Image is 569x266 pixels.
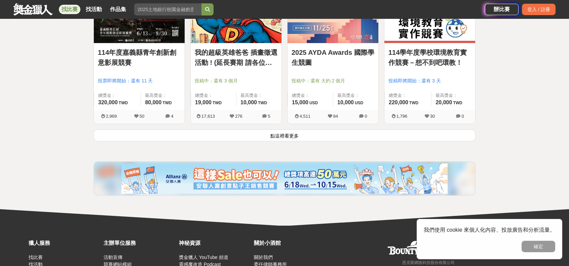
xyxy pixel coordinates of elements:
[388,47,471,68] a: 114學年度學校環境教育實作競賽－想不到吧環教！
[195,47,277,68] a: 我的超級英雄爸爸 插畫徵選活動 ! (延長賽期 請各位踴躍參與)
[107,5,129,14] a: 作品集
[409,101,418,105] span: TWD
[59,5,80,14] a: 找比賽
[435,92,471,99] span: 最高獎金：
[240,92,277,99] span: 最高獎金：
[309,101,318,105] span: USD
[333,114,338,119] span: 84
[83,5,105,14] a: 找活動
[195,77,277,84] span: 投稿中：還有 3 個月
[201,114,215,119] span: 17,613
[195,92,232,99] span: 總獎金：
[337,92,374,99] span: 最高獎金：
[93,129,476,141] button: 點這裡看更多
[389,92,427,99] span: 總獎金：
[430,114,435,119] span: 30
[254,255,273,260] a: 關於我們
[402,260,455,265] small: 恩克斯網路科技股份有限公司
[98,100,118,105] span: 320,000
[179,255,228,260] a: 獎金獵人 YouTube 頻道
[292,100,308,105] span: 15,000
[435,100,452,105] span: 20,000
[162,101,172,105] span: TWD
[121,163,448,194] img: cf4fb443-4ad2-4338-9fa3-b46b0bf5d316.png
[522,4,556,15] div: 登入 / 註冊
[396,114,408,119] span: 1,796
[98,77,181,84] span: 投票即將開始：還有 11 天
[254,239,326,247] div: 關於小酒館
[522,241,555,252] button: 確定
[119,101,128,105] span: TWD
[461,114,464,119] span: 0
[213,101,222,105] span: TWD
[195,100,212,105] span: 19,000
[240,100,257,105] span: 10,000
[292,47,374,68] a: 2025 AYDA Awards 國際學生競圖
[134,3,201,15] input: 2025土地銀行校園金融創意挑戰賽：從你出發 開啟智慧金融新頁
[235,114,242,119] span: 276
[104,239,175,247] div: 主辦單位服務
[365,114,367,119] span: 0
[145,100,161,105] span: 80,000
[179,239,251,247] div: 神秘資源
[98,92,137,99] span: 總獎金：
[292,77,374,84] span: 投稿中：還有 大約 2 個月
[424,227,555,233] span: 我們使用 cookie 來個人化內容、投放廣告和分析流量。
[140,114,144,119] span: 50
[337,100,354,105] span: 10,000
[171,114,173,119] span: 4
[485,4,519,15] a: 辦比賽
[29,255,43,260] a: 找比賽
[389,100,408,105] span: 220,000
[453,101,462,105] span: TWD
[388,77,471,84] span: 投稿即將開始：還有 3 天
[106,114,117,119] span: 2,969
[355,101,363,105] span: USD
[104,255,122,260] a: 活動宣傳
[268,114,270,119] span: 5
[29,239,100,247] div: 獵人服務
[300,114,311,119] span: 4,511
[292,92,329,99] span: 總獎金：
[145,92,181,99] span: 最高獎金：
[258,101,267,105] span: TWD
[98,47,181,68] a: 114年度嘉義縣青年創新創意影展競賽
